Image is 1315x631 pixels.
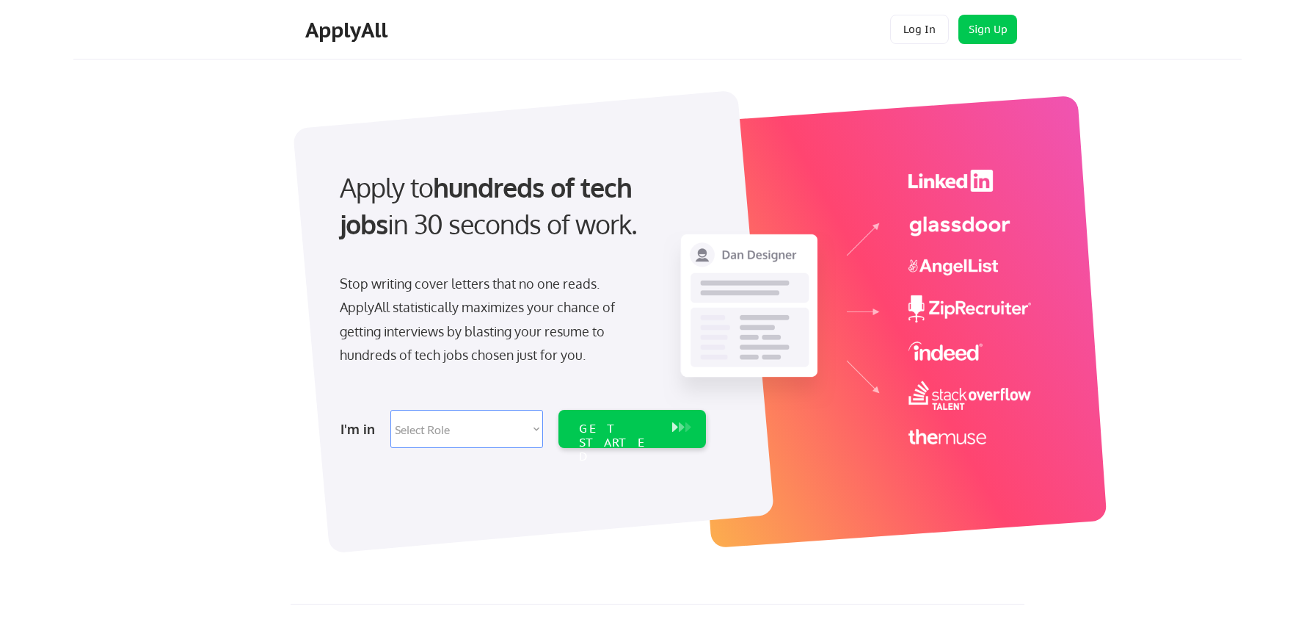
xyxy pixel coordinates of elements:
div: Apply to in 30 seconds of work. [340,169,700,243]
div: GET STARTED [579,422,657,464]
div: I'm in [340,417,382,441]
button: Sign Up [958,15,1017,44]
div: ApplyAll [305,18,392,43]
strong: hundreds of tech jobs [340,170,638,240]
button: Log In [890,15,949,44]
div: Stop writing cover letters that no one reads. ApplyAll statistically maximizes your chance of get... [340,272,641,367]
